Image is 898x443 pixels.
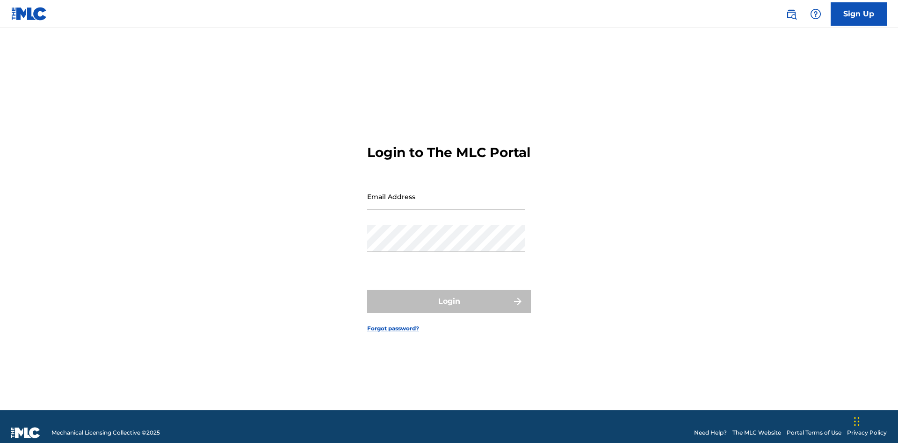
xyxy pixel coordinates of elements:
img: MLC Logo [11,7,47,21]
span: Mechanical Licensing Collective © 2025 [51,429,160,437]
iframe: Chat Widget [851,398,898,443]
img: search [786,8,797,20]
a: Public Search [782,5,801,23]
h3: Login to The MLC Portal [367,144,530,161]
a: Portal Terms of Use [787,429,841,437]
img: logo [11,427,40,438]
a: Privacy Policy [847,429,887,437]
img: help [810,8,821,20]
a: Forgot password? [367,324,419,333]
div: Help [806,5,825,23]
a: Sign Up [831,2,887,26]
div: Drag [854,407,860,436]
a: The MLC Website [732,429,781,437]
a: Need Help? [694,429,727,437]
